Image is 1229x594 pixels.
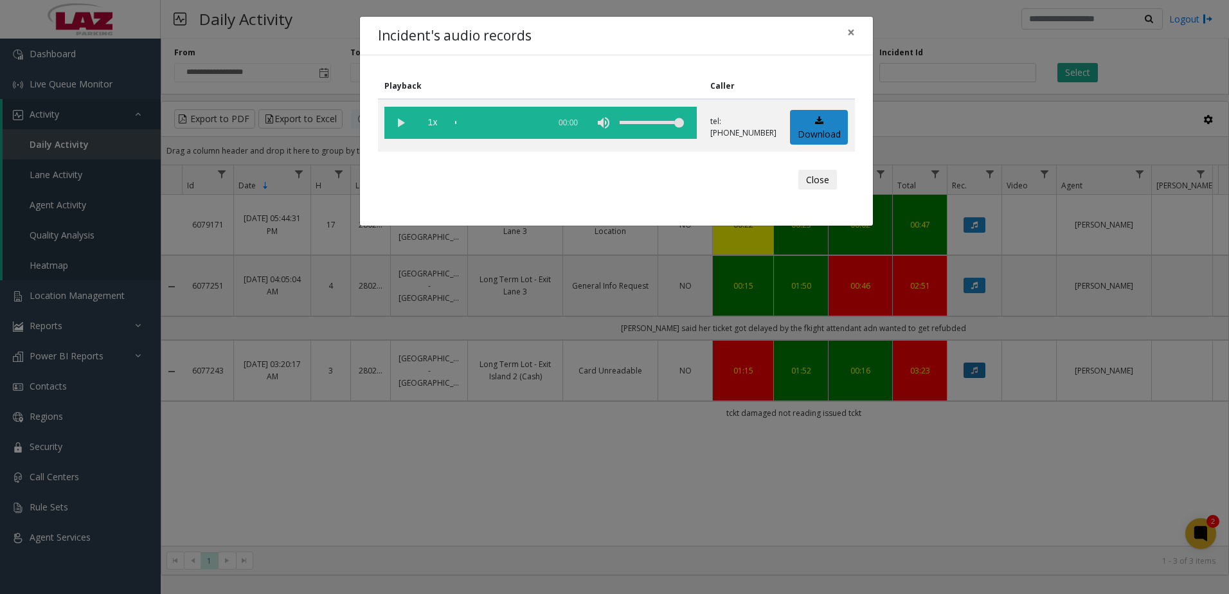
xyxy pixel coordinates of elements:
th: Caller [704,73,784,99]
th: Playback [378,73,704,99]
button: Close [838,17,864,48]
button: Close [798,170,837,190]
span: playback speed button [417,107,449,139]
h4: Incident's audio records [378,26,532,46]
div: volume level [620,107,684,139]
p: tel:[PHONE_NUMBER] [710,116,776,139]
a: Download [790,110,848,145]
div: scrub bar [455,107,543,139]
span: × [847,23,855,41]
